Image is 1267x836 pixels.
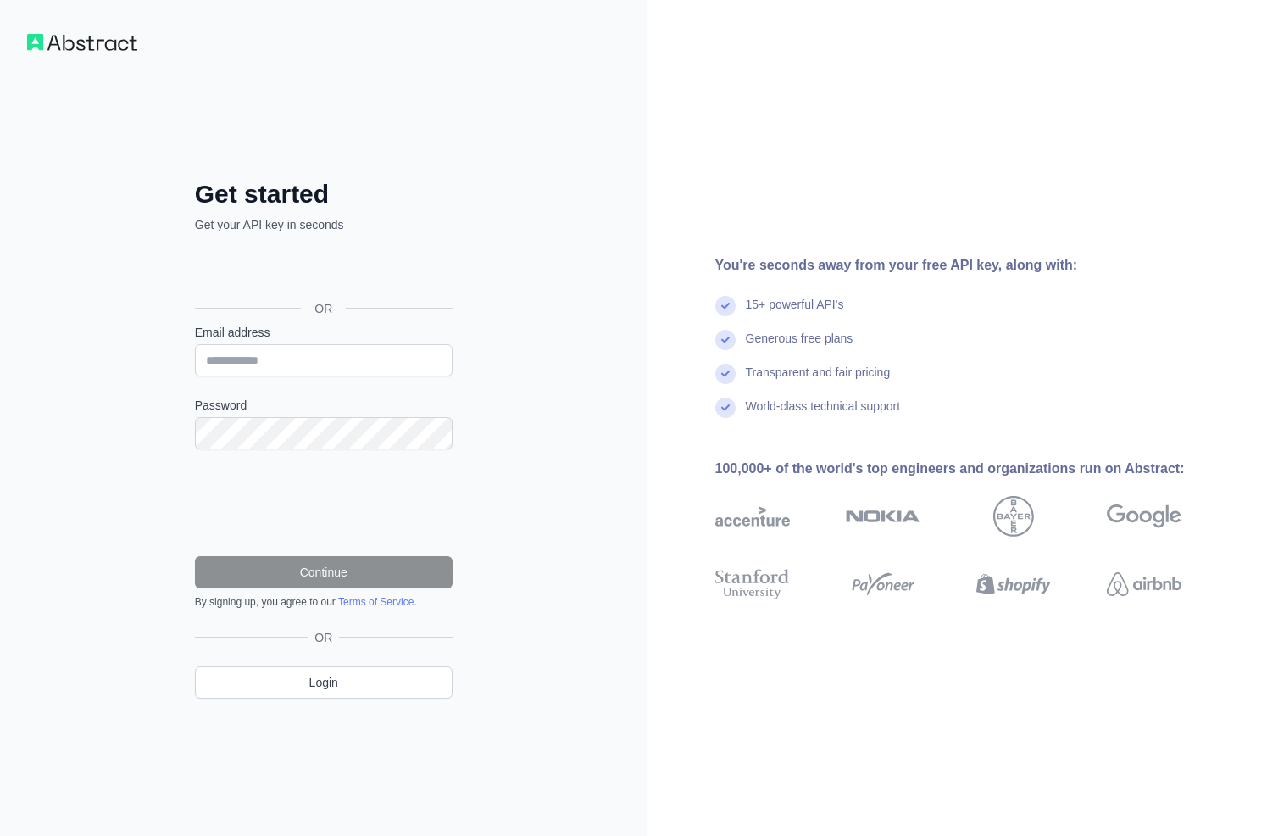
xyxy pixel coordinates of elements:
span: OR [308,629,339,646]
img: check mark [715,364,736,384]
h2: Get started [195,179,453,209]
img: check mark [715,296,736,316]
a: Terms of Service [338,596,414,608]
img: airbnb [1107,566,1181,603]
span: OR [301,300,346,317]
img: Workflow [27,34,137,51]
img: bayer [993,496,1034,537]
iframe: Nút Đăng nhập bằng Google [186,252,458,289]
img: check mark [715,398,736,418]
div: Generous free plans [746,330,853,364]
div: You're seconds away from your free API key, along with: [715,255,1236,276]
img: nokia [846,496,920,537]
p: Get your API key in seconds [195,216,453,233]
img: check mark [715,330,736,350]
div: World-class technical support [746,398,901,432]
div: 15+ powerful API's [746,296,844,330]
label: Email address [195,324,453,341]
img: google [1107,496,1181,537]
img: shopify [976,566,1051,603]
div: Transparent and fair pricing [746,364,891,398]
div: 100,000+ of the world's top engineers and organizations run on Abstract: [715,459,1236,479]
img: payoneer [846,566,920,603]
img: stanford university [715,566,790,603]
img: accenture [715,496,790,537]
label: Password [195,397,453,414]
button: Continue [195,556,453,588]
a: Login [195,666,453,699]
div: By signing up, you agree to our . [195,595,453,609]
iframe: reCAPTCHA [195,470,453,536]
